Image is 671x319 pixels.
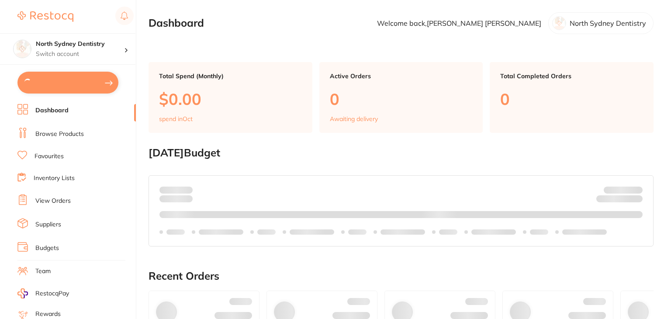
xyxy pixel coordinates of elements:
[35,310,61,319] a: Rewards
[330,73,473,80] p: Active Orders
[35,244,59,253] a: Budgets
[377,19,541,27] p: Welcome back, [PERSON_NAME] [PERSON_NAME]
[34,174,75,183] a: Inventory Lists
[149,147,654,159] h2: [DATE] Budget
[159,194,193,204] p: month
[149,62,312,133] a: Total Spend (Monthly)$0.00spend inOct
[626,186,643,194] strong: $NaN
[380,229,425,236] p: Labels extended
[149,17,204,29] h2: Dashboard
[35,220,61,229] a: Suppliers
[17,7,73,27] a: Restocq Logo
[35,152,64,161] a: Favourites
[348,229,367,236] p: Labels
[17,288,28,298] img: RestocqPay
[490,62,654,133] a: Total Completed Orders0
[159,90,302,108] p: $0.00
[257,229,276,236] p: Labels
[439,229,457,236] p: Labels
[500,73,643,80] p: Total Completed Orders
[166,229,185,236] p: Labels
[17,11,73,22] img: Restocq Logo
[290,229,334,236] p: Labels extended
[17,288,69,298] a: RestocqPay
[159,186,193,193] p: Spent:
[330,90,473,108] p: 0
[319,62,483,133] a: Active Orders0Awaiting delivery
[627,197,643,205] strong: $0.00
[159,115,193,122] p: spend in Oct
[149,270,654,282] h2: Recent Orders
[604,186,643,193] p: Budget:
[35,106,69,115] a: Dashboard
[562,229,607,236] p: Labels extended
[570,19,646,27] p: North Sydney Dentistry
[35,267,51,276] a: Team
[596,194,643,204] p: Remaining:
[35,130,84,139] a: Browse Products
[500,90,643,108] p: 0
[177,186,193,194] strong: $0.00
[35,197,71,205] a: View Orders
[159,73,302,80] p: Total Spend (Monthly)
[199,229,243,236] p: Labels extended
[14,40,31,58] img: North Sydney Dentistry
[36,40,124,49] h4: North Sydney Dentistry
[330,115,378,122] p: Awaiting delivery
[530,229,548,236] p: Labels
[471,229,516,236] p: Labels extended
[35,289,69,298] span: RestocqPay
[36,50,124,59] p: Switch account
